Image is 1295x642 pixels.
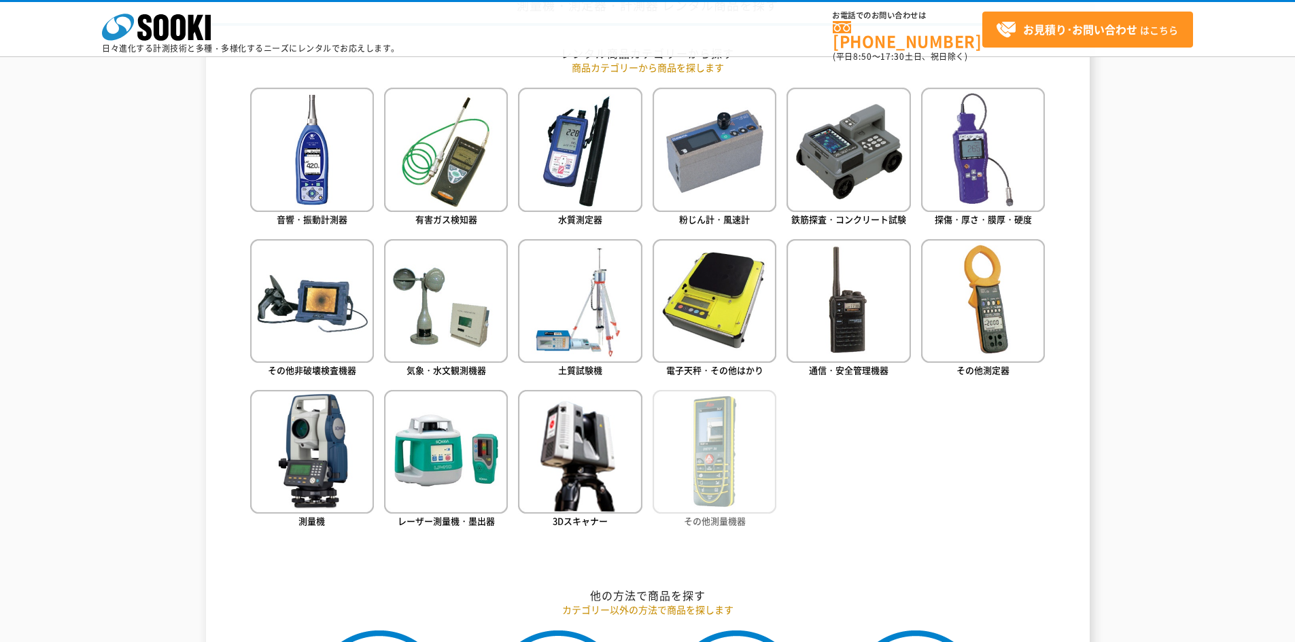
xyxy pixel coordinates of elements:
[921,88,1045,211] img: 探傷・厚さ・膜厚・硬度
[996,20,1178,40] span: はこちら
[982,12,1193,48] a: お見積り･お問い合わせはこちら
[102,44,400,52] p: 日々進化する計測技術と多種・多様化するニーズにレンタルでお応えします。
[384,88,508,211] img: 有害ガス検知器
[653,239,776,363] img: 電子天秤・その他はかり
[787,239,910,380] a: 通信・安全管理機器
[518,88,642,211] img: 水質測定器
[250,603,1046,617] p: カテゴリー以外の方法で商品を探します
[787,88,910,228] a: 鉄筋探査・コンクリート試験
[787,88,910,211] img: 鉄筋探査・コンクリート試験
[558,213,602,226] span: 水質測定器
[518,88,642,228] a: 水質測定器
[787,239,910,363] img: 通信・安全管理機器
[833,21,982,49] a: [PHONE_NUMBER]
[653,390,776,531] a: その他測量機器
[250,239,374,363] img: その他非破壊検査機器
[298,514,325,527] span: 測量機
[921,239,1045,380] a: その他測定器
[250,588,1046,603] h2: 他の方法で商品を探す
[679,213,750,226] span: 粉じん計・風速計
[384,390,508,531] a: レーザー測量機・墨出器
[518,390,642,531] a: 3Dスキャナー
[415,213,477,226] span: 有害ガス検知器
[384,390,508,514] img: レーザー測量機・墨出器
[384,88,508,228] a: 有害ガス検知器
[833,50,967,63] span: (平日 ～ 土日、祝日除く)
[921,88,1045,228] a: 探傷・厚さ・膜厚・硬度
[250,88,374,228] a: 音響・振動計測器
[250,390,374,531] a: 測量機
[653,390,776,514] img: その他測量機器
[653,239,776,380] a: 電子天秤・その他はかり
[1023,21,1137,37] strong: お見積り･お問い合わせ
[553,514,608,527] span: 3Dスキャナー
[250,239,374,380] a: その他非破壊検査機器
[921,239,1045,363] img: その他測定器
[518,239,642,380] a: 土質試験機
[384,239,508,380] a: 気象・水文観測機器
[384,239,508,363] img: 気象・水文観測機器
[653,88,776,211] img: 粉じん計・風速計
[398,514,495,527] span: レーザー測量機・墨出器
[518,239,642,363] img: 土質試験機
[518,390,642,514] img: 3Dスキャナー
[277,213,347,226] span: 音響・振動計測器
[250,60,1046,75] p: 商品カテゴリーから商品を探します
[880,50,905,63] span: 17:30
[268,363,356,376] span: その他非破壊検査機器
[833,12,982,20] span: お電話でのお問い合わせは
[653,88,776,228] a: 粉じん計・風速計
[558,363,602,376] span: 土質試験機
[250,88,374,211] img: 音響・振動計測器
[791,213,906,226] span: 鉄筋探査・コンクリート試験
[935,213,1032,226] span: 探傷・厚さ・膜厚・硬度
[250,390,374,514] img: 測量機
[853,50,872,63] span: 8:50
[956,363,1009,376] span: その他測定器
[407,363,486,376] span: 気象・水文観測機器
[666,363,763,376] span: 電子天秤・その他はかり
[684,514,746,527] span: その他測量機器
[809,363,888,376] span: 通信・安全管理機器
